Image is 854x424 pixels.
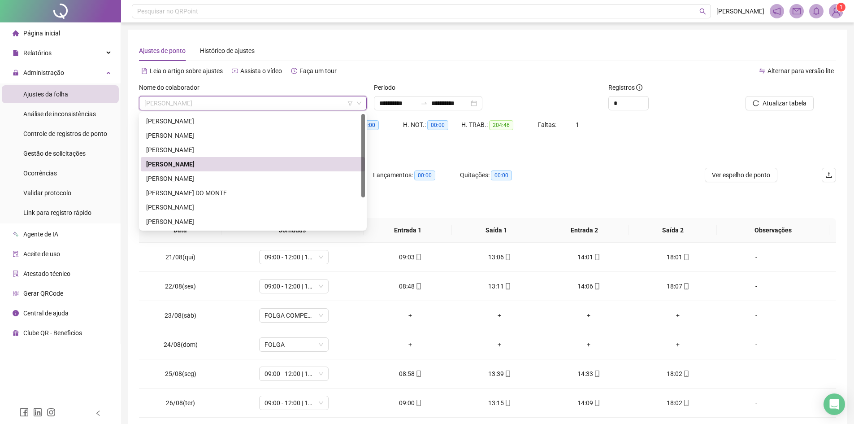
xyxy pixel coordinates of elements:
[374,83,401,92] label: Período
[608,83,642,92] span: Registros
[593,254,600,260] span: mobile
[373,281,448,291] div: 08:48
[165,370,196,377] span: 25/08(seg)
[460,170,547,180] div: Quitações:
[146,202,360,212] div: [PERSON_NAME]
[641,369,715,379] div: 18:02
[824,393,845,415] div: Open Intercom Messenger
[95,410,101,416] span: left
[165,254,195,261] span: 21/08(qui)
[491,170,512,180] span: 00:00
[593,371,600,377] span: mobile
[146,116,360,126] div: [PERSON_NAME]
[462,340,537,350] div: +
[415,371,422,377] span: mobile
[291,68,297,74] span: history
[415,254,422,260] span: mobile
[730,340,783,350] div: -
[746,96,814,110] button: Atualizar tabela
[146,131,360,140] div: [PERSON_NAME]
[504,254,511,260] span: mobile
[730,398,783,408] div: -
[504,371,511,377] span: mobile
[551,281,626,291] div: 14:06
[717,218,829,243] th: Observações
[641,281,715,291] div: 18:07
[427,120,448,130] span: 00:00
[364,218,452,243] th: Entrada 1
[23,69,64,76] span: Administração
[551,369,626,379] div: 14:33
[373,252,448,262] div: 09:03
[461,120,538,130] div: H. TRAB.:
[540,218,629,243] th: Entrada 2
[356,101,362,106] span: down
[139,218,221,243] th: Data
[829,4,843,18] img: 82407
[641,340,715,350] div: +
[23,290,63,297] span: Gerar QRCode
[462,281,537,291] div: 13:11
[641,398,715,408] div: 18:02
[165,283,196,290] span: 22/08(sex)
[724,225,822,235] span: Observações
[13,30,19,36] span: home
[705,168,777,182] button: Ver espelho de ponto
[551,310,626,320] div: +
[462,369,537,379] div: 13:39
[773,7,781,15] span: notification
[551,398,626,408] div: 14:09
[551,252,626,262] div: 14:01
[264,367,323,380] span: 09:00 - 12:00 | 13:00 - 18:00
[232,68,238,74] span: youtube
[415,400,422,406] span: mobile
[13,70,19,76] span: lock
[347,101,353,106] span: filter
[414,170,435,180] span: 00:00
[200,47,255,54] span: Histórico de ajustes
[403,120,461,130] div: H. NOT.:
[837,3,845,12] sup: Atualize o seu contato no menu Meus Dados
[462,398,537,408] div: 13:15
[141,128,365,143] div: EMANUELLE BATISTA DE SOUZA
[373,340,448,350] div: +
[139,83,205,92] label: Nome do colaborador
[264,280,323,293] span: 09:00 - 12:00 | 13:00 - 18:00
[166,399,195,407] span: 26/08(ter)
[629,218,717,243] th: Saída 2
[767,67,834,74] span: Alternar para versão lite
[730,310,783,320] div: -
[146,188,360,198] div: [PERSON_NAME] DO MONTE
[373,310,448,320] div: +
[264,396,323,410] span: 09:00 - 12:00 | 13:00 - 18:00
[23,91,68,98] span: Ajustes da folha
[240,67,282,74] span: Assista o vídeo
[682,400,689,406] span: mobile
[682,254,689,260] span: mobile
[23,130,107,137] span: Controle de registros de ponto
[462,310,537,320] div: +
[730,281,783,291] div: -
[141,214,365,229] div: SAMUEL LAURO MORAIS DE SOUZA
[23,270,70,277] span: Atestado técnico
[682,371,689,377] span: mobile
[264,309,323,322] span: FOLGA COMPENSATÓRIA
[593,400,600,406] span: mobile
[23,170,57,177] span: Ocorrências
[373,398,448,408] div: 09:00
[840,4,843,10] span: 1
[23,189,71,197] span: Validar protocolo
[420,100,428,107] span: to
[139,47,186,54] span: Ajustes de ponto
[699,8,706,15] span: search
[716,6,764,16] span: [PERSON_NAME]
[23,209,91,216] span: Link para registro rápido
[23,110,96,118] span: Análise de inconsistências
[264,338,323,351] span: FOLGA
[164,341,198,348] span: 24/08(dom)
[141,157,365,171] div: JOHNE RUAN PESSOA SAMPAIO
[489,120,513,130] span: 204:46
[13,50,19,56] span: file
[23,250,60,258] span: Aceite de uso
[20,408,29,417] span: facebook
